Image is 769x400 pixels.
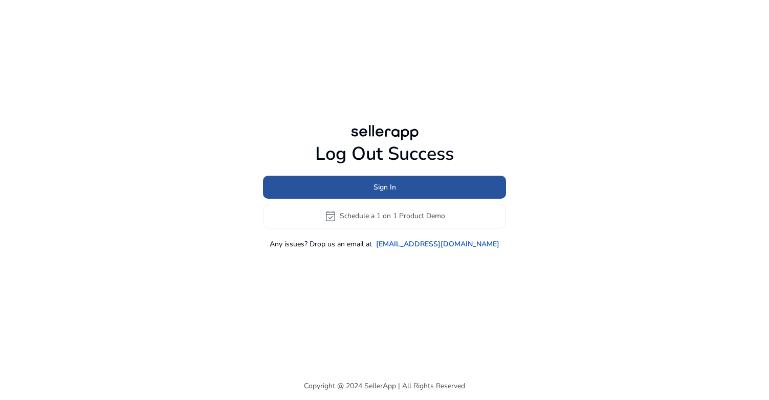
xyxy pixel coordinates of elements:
button: Sign In [263,176,506,199]
h1: Log Out Success [263,143,506,165]
button: event_availableSchedule a 1 on 1 Product Demo [263,204,506,228]
span: event_available [324,210,337,222]
a: [EMAIL_ADDRESS][DOMAIN_NAME] [376,239,499,249]
p: Any issues? Drop us an email at [270,239,372,249]
span: Sign In [373,182,396,193]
